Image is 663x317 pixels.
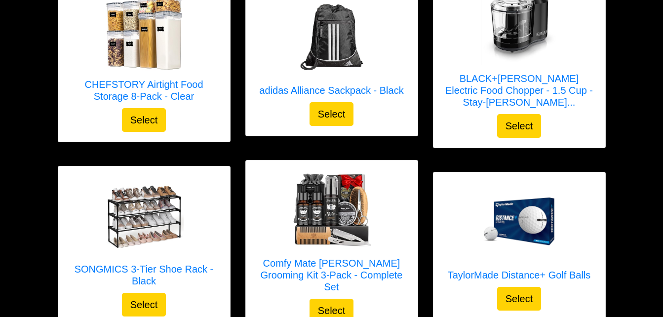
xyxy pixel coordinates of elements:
button: Select [497,114,542,138]
button: Select [310,102,354,126]
h5: Comfy Mate [PERSON_NAME] Grooming Kit 3-Pack - Complete Set [256,257,408,293]
h5: CHEFSTORY Airtight Food Storage 8-Pack - Clear [68,79,220,102]
img: TaylorMade Distance+ Golf Balls [479,195,558,249]
a: SONGMICS 3-Tier Shoe Rack - Black SONGMICS 3-Tier Shoe Rack - Black [68,176,220,293]
h5: TaylorMade Distance+ Golf Balls [448,269,591,281]
h5: SONGMICS 3-Tier Shoe Rack - Black [68,263,220,287]
button: Select [497,287,542,311]
img: SONGMICS 3-Tier Shoe Rack - Black [105,176,184,255]
img: Comfy Mate Beard Grooming Kit 3-Pack - Complete Set [292,170,371,249]
a: Comfy Mate Beard Grooming Kit 3-Pack - Complete Set Comfy Mate [PERSON_NAME] Grooming Kit 3-Pack ... [256,170,408,299]
button: Select [122,108,166,132]
a: TaylorMade Distance+ Golf Balls TaylorMade Distance+ Golf Balls [448,182,591,287]
button: Select [122,293,166,317]
h5: BLACK+[PERSON_NAME] Electric Food Chopper - 1.5 Cup - Stay-[PERSON_NAME]... [443,73,595,108]
h5: adidas Alliance Sackpack - Black [259,84,403,96]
